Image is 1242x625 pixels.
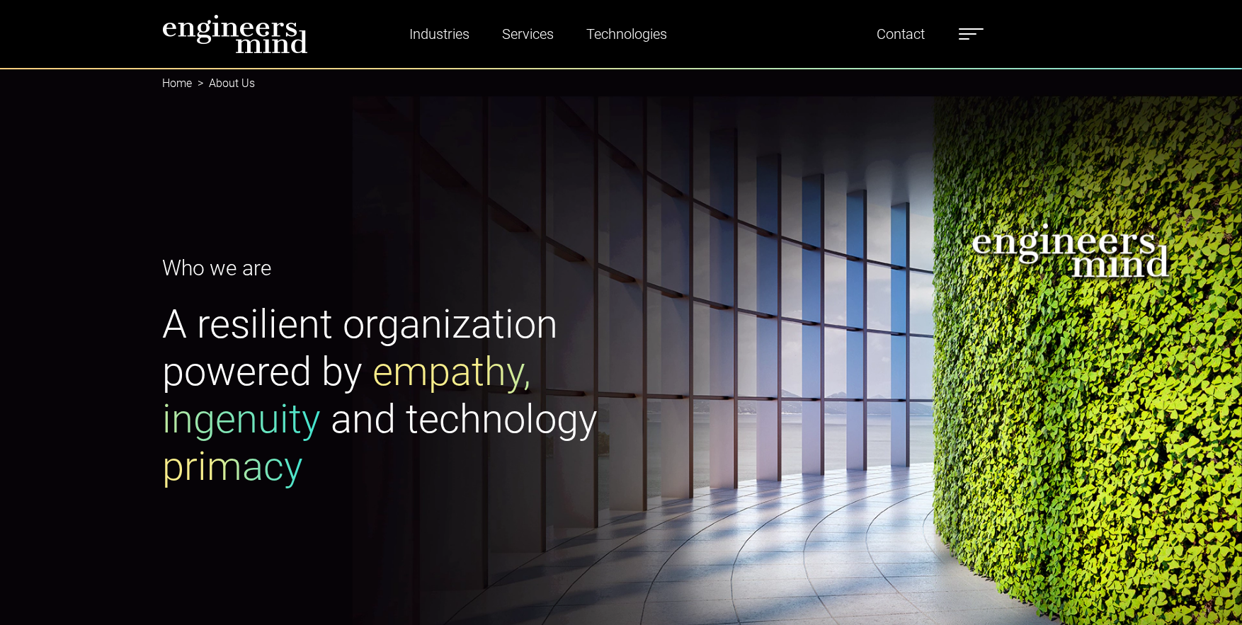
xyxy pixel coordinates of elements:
[581,18,673,50] a: Technologies
[162,68,1080,99] nav: breadcrumb
[404,18,475,50] a: Industries
[162,252,613,284] p: Who we are
[162,348,531,442] span: empathy, ingenuity
[162,14,308,54] img: logo
[871,18,930,50] a: Contact
[192,75,255,92] li: About Us
[162,76,192,90] a: Home
[162,443,303,490] span: primacy
[496,18,559,50] a: Services
[162,301,613,491] h1: A resilient organization powered by and technology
